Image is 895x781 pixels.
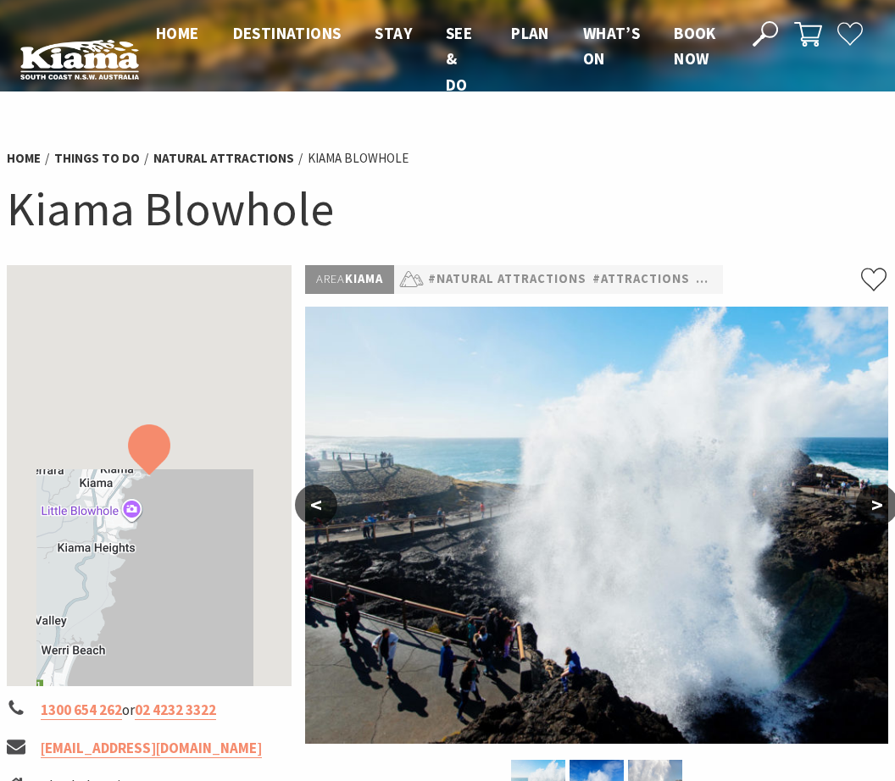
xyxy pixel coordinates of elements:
span: What’s On [583,23,640,69]
p: Kiama [305,265,394,294]
span: See & Do [446,23,472,95]
img: Kiama Logo [20,39,139,80]
nav: Main Menu [139,20,733,97]
a: 02 4232 3322 [135,701,216,720]
span: Stay [375,23,412,43]
img: Close up of the Kiama Blowhole [305,307,888,744]
span: Home [156,23,199,43]
h1: Kiama Blowhole [7,178,888,240]
a: Things To Do [54,150,140,167]
a: #Attractions [592,269,690,290]
a: [EMAIL_ADDRESS][DOMAIN_NAME] [41,739,262,758]
a: Natural Attractions [153,150,294,167]
a: #Natural Attractions [428,269,586,290]
a: 1300 654 262 [41,701,122,720]
li: or [7,699,292,722]
span: Destinations [233,23,342,43]
li: Kiama Blowhole [308,148,409,169]
span: Area [316,271,345,286]
a: Home [7,150,41,167]
button: < [295,485,337,525]
span: Book now [674,23,716,69]
span: Plan [511,23,549,43]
